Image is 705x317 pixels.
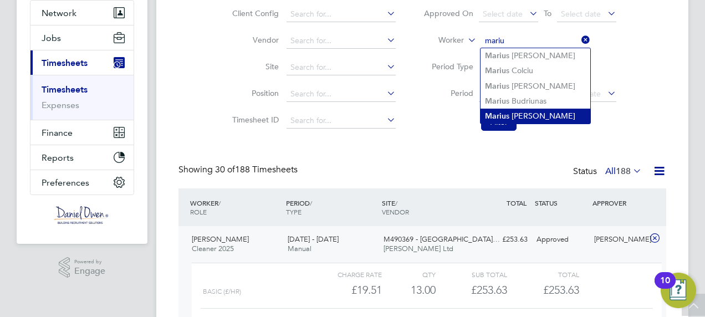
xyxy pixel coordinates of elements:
[379,193,475,222] div: SITE
[30,50,134,75] button: Timesheets
[481,94,590,109] li: s Budriunas
[30,75,134,120] div: Timesheets
[288,234,339,244] span: [DATE] - [DATE]
[286,207,302,216] span: TYPE
[288,244,311,253] span: Manual
[310,198,312,207] span: /
[573,164,644,180] div: Status
[42,152,74,163] span: Reports
[287,86,396,102] input: Search for...
[532,231,590,249] div: Approved
[483,9,523,19] span: Select date
[436,281,507,299] div: £253.63
[190,207,207,216] span: ROLE
[590,193,647,213] div: APPROVER
[485,81,506,91] b: Mariu
[423,8,473,18] label: Approved On
[42,100,79,110] a: Expenses
[561,89,601,99] span: Select date
[30,1,134,25] button: Network
[414,35,464,46] label: Worker
[540,6,555,21] span: To
[310,281,382,299] div: £19.51
[382,207,409,216] span: VENDOR
[42,58,88,68] span: Timesheets
[215,164,298,175] span: 188 Timesheets
[481,79,590,94] li: s [PERSON_NAME]
[229,88,279,98] label: Position
[229,35,279,45] label: Vendor
[192,234,249,244] span: [PERSON_NAME]
[382,281,436,299] div: 13.00
[485,111,506,121] b: Mariu
[74,257,105,267] span: Powered by
[507,268,579,281] div: Total
[59,257,106,278] a: Powered byEngage
[283,193,379,222] div: PERIOD
[203,288,241,295] span: Basic (£/HR)
[481,33,590,49] input: Search for...
[178,164,300,176] div: Showing
[229,62,279,71] label: Site
[507,198,527,207] span: TOTAL
[287,33,396,49] input: Search for...
[42,84,88,95] a: Timesheets
[30,25,134,50] button: Jobs
[481,48,590,63] li: s [PERSON_NAME]
[42,33,61,43] span: Jobs
[384,234,500,244] span: M490369 - [GEOGRAPHIC_DATA]…
[660,280,670,295] div: 10
[485,51,506,60] b: Mariu
[287,7,396,22] input: Search for...
[74,267,105,276] span: Engage
[436,268,507,281] div: Sub Total
[423,62,473,71] label: Period Type
[310,268,382,281] div: Charge rate
[481,109,590,124] li: s [PERSON_NAME]
[481,63,590,78] li: s Colciu
[42,127,73,138] span: Finance
[215,164,235,175] span: 30 of
[605,166,642,177] label: All
[474,231,532,249] div: £253.63
[30,206,134,224] a: Go to home page
[229,115,279,125] label: Timesheet ID
[561,9,601,19] span: Select date
[384,244,453,253] span: [PERSON_NAME] Ltd
[532,193,590,213] div: STATUS
[30,120,134,145] button: Finance
[42,8,76,18] span: Network
[543,283,579,296] span: £253.63
[287,60,396,75] input: Search for...
[30,145,134,170] button: Reports
[287,113,396,129] input: Search for...
[590,231,647,249] div: [PERSON_NAME]
[395,198,397,207] span: /
[423,88,473,98] label: Period
[30,170,134,195] button: Preferences
[54,206,110,224] img: danielowen-logo-retina.png
[616,166,631,177] span: 188
[218,198,221,207] span: /
[187,193,283,222] div: WORKER
[661,273,696,308] button: Open Resource Center, 10 new notifications
[42,177,89,188] span: Preferences
[485,96,506,106] b: Mariu
[485,66,506,75] b: Mariu
[229,8,279,18] label: Client Config
[192,244,234,253] span: Cleaner 2025
[382,268,436,281] div: QTY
